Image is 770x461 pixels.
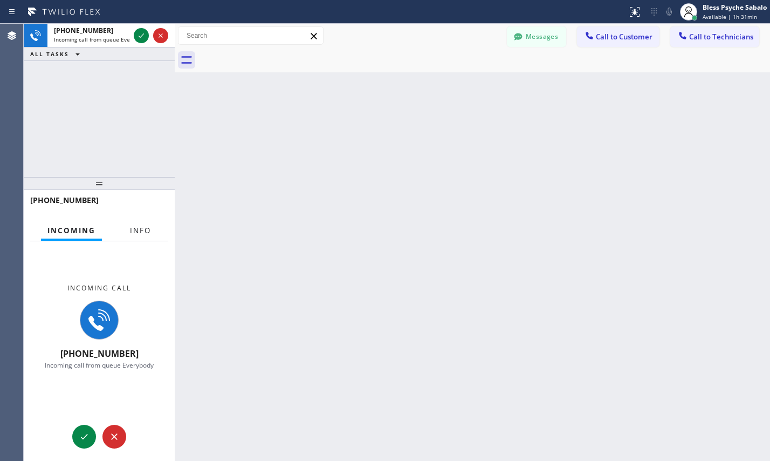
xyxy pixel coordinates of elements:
span: Call to Customer [596,32,652,42]
span: Call to Technicians [689,32,753,42]
button: Info [123,220,157,241]
span: Incoming [47,226,95,235]
span: Incoming call from queue Everybody [45,361,154,370]
span: Incoming call [67,283,131,293]
span: Info [130,226,151,235]
button: Accept [72,425,96,449]
span: [PHONE_NUMBER] [54,26,113,35]
button: Accept [134,28,149,43]
button: ALL TASKS [24,48,91,60]
span: [PHONE_NUMBER] [60,348,139,360]
button: Call to Customer [577,26,659,47]
div: Bless Psyche Sabalo [703,3,767,12]
span: Incoming call from queue Everybody [54,36,147,43]
button: Reject [102,425,126,449]
button: Messages [507,26,566,47]
button: Incoming [41,220,102,241]
span: [PHONE_NUMBER] [30,195,99,205]
button: Reject [153,28,168,43]
button: Mute [662,4,677,19]
button: Call to Technicians [670,26,759,47]
span: ALL TASKS [30,50,69,58]
span: Available | 1h 31min [703,13,757,21]
input: Search [178,27,323,44]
